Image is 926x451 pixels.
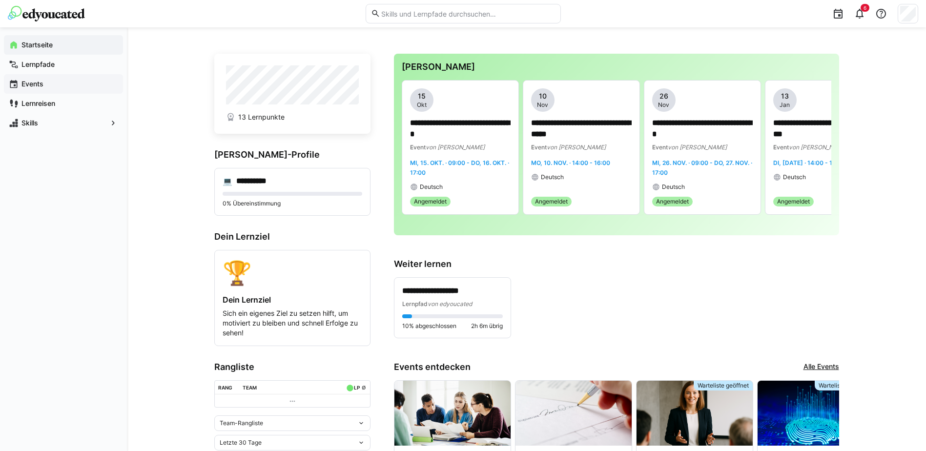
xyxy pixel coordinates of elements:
[243,385,257,390] div: Team
[656,198,689,205] span: Angemeldet
[637,381,753,446] img: image
[803,362,839,372] a: Alle Events
[864,5,866,11] span: 6
[658,101,669,109] span: Nov
[781,91,789,101] span: 13
[354,385,360,390] div: LP
[652,143,668,151] span: Event
[539,91,547,101] span: 10
[220,419,263,427] span: Team-Rangliste
[537,101,548,109] span: Nov
[535,198,568,205] span: Angemeldet
[394,362,471,372] h3: Events entdecken
[668,143,727,151] span: von [PERSON_NAME]
[547,143,606,151] span: von [PERSON_NAME]
[410,159,509,176] span: Mi, 15. Okt. · 09:00 - Do, 16. Okt. · 17:00
[471,322,503,330] span: 2h 6m übrig
[758,381,874,446] img: image
[652,159,752,176] span: Mi, 26. Nov. · 09:00 - Do, 27. Nov. · 17:00
[783,173,806,181] span: Deutsch
[531,143,547,151] span: Event
[780,101,790,109] span: Jan
[214,231,370,242] h3: Dein Lernziel
[402,322,456,330] span: 10% abgeschlossen
[223,308,362,338] p: Sich ein eigenes Ziel zu setzen hilft, um motiviert zu bleiben und schnell Erfolge zu sehen!
[789,143,848,151] span: von [PERSON_NAME]
[418,91,426,101] span: 15
[223,258,362,287] div: 🏆
[698,382,749,389] span: Warteliste geöffnet
[362,383,366,391] a: ø
[223,200,362,207] p: 0% Übereinstimmung
[214,362,370,372] h3: Rangliste
[659,91,668,101] span: 26
[773,159,845,166] span: Di, [DATE] · 14:00 - 15:30
[238,112,285,122] span: 13 Lernpunkte
[428,300,472,307] span: von edyoucated
[819,382,870,389] span: Warteliste geöffnet
[531,159,610,166] span: Mo, 10. Nov. · 14:00 - 16:00
[662,183,685,191] span: Deutsch
[223,295,362,305] h4: Dein Lernziel
[214,149,370,160] h3: [PERSON_NAME]-Profile
[777,198,810,205] span: Angemeldet
[402,300,428,307] span: Lernpfad
[220,439,262,447] span: Letzte 30 Tage
[394,259,839,269] h3: Weiter lernen
[414,198,447,205] span: Angemeldet
[541,173,564,181] span: Deutsch
[402,61,831,72] h3: [PERSON_NAME]
[420,183,443,191] span: Deutsch
[218,385,232,390] div: Rang
[223,176,232,186] div: 💻️
[394,381,511,446] img: image
[410,143,426,151] span: Event
[417,101,427,109] span: Okt
[380,9,555,18] input: Skills und Lernpfade durchsuchen…
[773,143,789,151] span: Event
[426,143,485,151] span: von [PERSON_NAME]
[515,381,632,446] img: image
